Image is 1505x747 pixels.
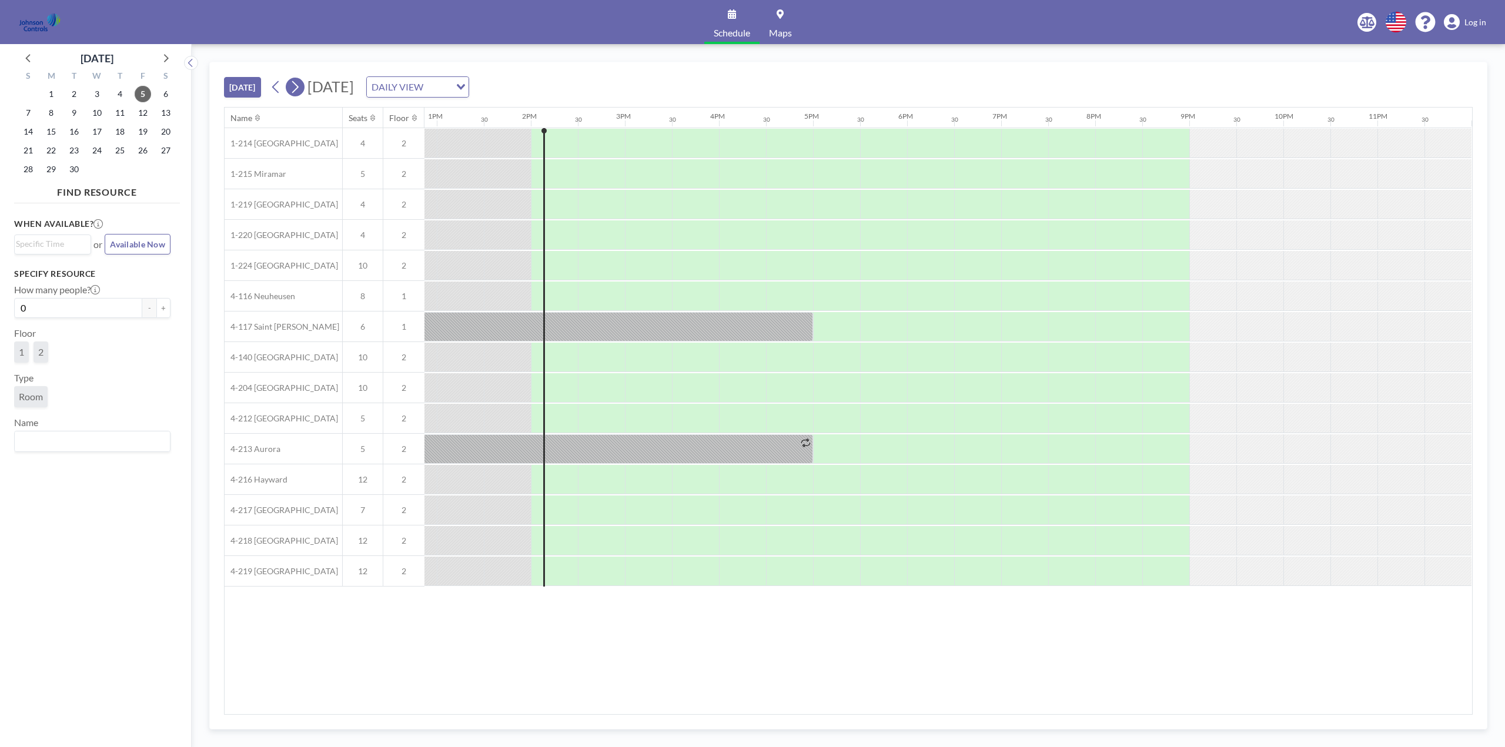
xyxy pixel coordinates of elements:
[154,69,177,85] div: S
[89,86,105,102] span: Wednesday, September 3, 2025
[225,413,338,424] span: 4-212 [GEOGRAPHIC_DATA]
[1369,112,1387,120] div: 11PM
[158,123,174,140] span: Saturday, September 20, 2025
[343,230,383,240] span: 4
[158,86,174,102] span: Saturday, September 6, 2025
[112,123,128,140] span: Thursday, September 18, 2025
[383,291,424,302] span: 1
[1422,116,1429,123] div: 30
[1444,14,1486,31] a: Log in
[367,77,469,97] div: Search for option
[383,199,424,210] span: 2
[230,113,252,123] div: Name
[343,566,383,577] span: 12
[225,169,286,179] span: 1-215 Miramar
[156,298,170,318] button: +
[20,161,36,177] span: Sunday, September 28, 2025
[522,112,537,120] div: 2PM
[616,112,631,120] div: 3PM
[1045,116,1052,123] div: 30
[225,505,338,515] span: 4-217 [GEOGRAPHIC_DATA]
[898,112,913,120] div: 6PM
[20,123,36,140] span: Sunday, September 14, 2025
[1233,116,1240,123] div: 30
[710,112,725,120] div: 4PM
[43,86,59,102] span: Monday, September 1, 2025
[63,69,86,85] div: T
[1464,17,1486,28] span: Log in
[383,566,424,577] span: 2
[383,321,424,332] span: 1
[135,123,151,140] span: Friday, September 19, 2025
[225,291,295,302] span: 4-116 Neuheusen
[43,161,59,177] span: Monday, September 29, 2025
[225,138,338,149] span: 1-214 [GEOGRAPHIC_DATA]
[349,113,367,123] div: Seats
[19,11,61,34] img: organization-logo
[383,352,424,363] span: 2
[81,50,113,66] div: [DATE]
[16,237,84,250] input: Search for option
[19,346,24,358] span: 1
[992,112,1007,120] div: 7PM
[225,230,338,240] span: 1-220 [GEOGRAPHIC_DATA]
[383,505,424,515] span: 2
[93,239,102,250] span: or
[43,123,59,140] span: Monday, September 15, 2025
[14,269,170,279] h3: Specify resource
[369,79,426,95] span: DAILY VIEW
[1275,112,1293,120] div: 10PM
[66,142,82,159] span: Tuesday, September 23, 2025
[343,169,383,179] span: 5
[383,169,424,179] span: 2
[383,444,424,454] span: 2
[1327,116,1335,123] div: 30
[17,69,40,85] div: S
[86,69,109,85] div: W
[110,239,165,249] span: Available Now
[481,116,488,123] div: 30
[112,105,128,121] span: Thursday, September 11, 2025
[225,566,338,577] span: 4-219 [GEOGRAPHIC_DATA]
[427,79,449,95] input: Search for option
[669,116,676,123] div: 30
[343,199,383,210] span: 4
[1180,112,1195,120] div: 9PM
[158,142,174,159] span: Saturday, September 27, 2025
[38,346,44,358] span: 2
[225,444,280,454] span: 4-213 Aurora
[135,86,151,102] span: Friday, September 5, 2025
[769,28,792,38] span: Maps
[383,138,424,149] span: 2
[89,142,105,159] span: Wednesday, September 24, 2025
[383,413,424,424] span: 2
[43,142,59,159] span: Monday, September 22, 2025
[225,535,338,546] span: 4-218 [GEOGRAPHIC_DATA]
[343,383,383,393] span: 10
[307,78,354,95] span: [DATE]
[343,535,383,546] span: 12
[575,116,582,123] div: 30
[66,86,82,102] span: Tuesday, September 2, 2025
[343,444,383,454] span: 5
[343,260,383,271] span: 10
[112,86,128,102] span: Thursday, September 4, 2025
[1139,116,1146,123] div: 30
[89,123,105,140] span: Wednesday, September 17, 2025
[383,230,424,240] span: 2
[343,321,383,332] span: 6
[105,234,170,254] button: Available Now
[714,28,750,38] span: Schedule
[14,284,100,296] label: How many people?
[951,116,958,123] div: 30
[66,161,82,177] span: Tuesday, September 30, 2025
[19,391,43,403] span: Room
[225,260,338,271] span: 1-224 [GEOGRAPHIC_DATA]
[135,142,151,159] span: Friday, September 26, 2025
[343,474,383,485] span: 12
[225,321,339,332] span: 4-117 Saint [PERSON_NAME]
[389,113,409,123] div: Floor
[343,291,383,302] span: 8
[14,182,180,198] h4: FIND RESOURCE
[225,199,338,210] span: 1-219 [GEOGRAPHIC_DATA]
